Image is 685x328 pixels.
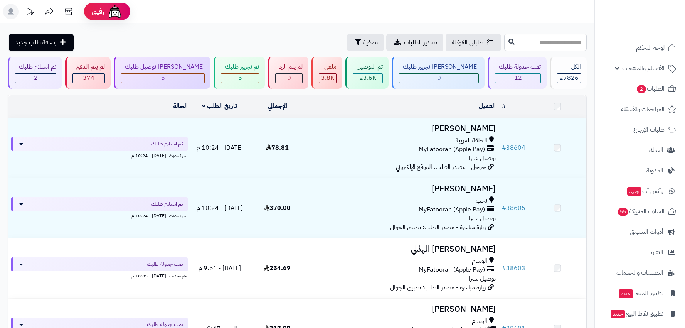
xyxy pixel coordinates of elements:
[636,42,665,53] span: لوحة التحكم
[396,162,486,172] span: جوجل - مصدر الطلب: الموقع الإلكتروني
[390,283,486,292] span: زيارة مباشرة - مصدر الطلب: تطبيق الجوال
[479,101,496,111] a: العميل
[649,247,663,258] span: التقارير
[347,34,384,51] button: تصفية
[15,74,56,83] div: 2
[419,205,485,214] span: MyFatoorah (Apple Pay)
[344,57,390,89] a: تم التوصيل 23.6K
[599,182,680,200] a: وآتس آبجديد
[173,101,188,111] a: الحالة
[202,101,237,111] a: تاريخ الطلب
[363,38,378,47] span: تصفية
[310,57,344,89] a: ملغي 3.8K
[310,184,496,193] h3: [PERSON_NAME]
[161,73,165,83] span: 5
[419,145,485,154] span: MyFatoorah (Apple Pay)
[514,73,522,83] span: 12
[112,57,212,89] a: [PERSON_NAME] توصيل طلبك 5
[633,124,665,135] span: طلبات الإرجاع
[469,274,496,283] span: توصيل شبرا
[34,73,38,83] span: 2
[599,304,680,323] a: تطبيق نقاط البيعجديد
[599,223,680,241] a: أدوات التسويق
[353,74,382,83] div: 23585
[469,214,496,223] span: توصيل شبرا
[404,38,437,47] span: تصدير الطلبات
[502,203,525,213] a: #38605
[437,73,441,83] span: 0
[275,63,303,71] div: لم يتم الرد
[15,38,57,47] span: إضافة طلب جديد
[266,57,310,89] a: لم يتم الرد 0
[310,124,496,133] h3: [PERSON_NAME]
[456,136,487,145] span: الحلقة الغربية
[151,200,183,208] span: تم استلام طلبك
[599,264,680,282] a: التطبيقات والخدمات
[390,57,486,89] a: [PERSON_NAME] تجهيز طلبك 0
[599,284,680,303] a: تطبيق المتجرجديد
[107,4,123,19] img: ai-face.png
[359,73,376,83] span: 23.6K
[268,101,287,111] a: الإجمالي
[502,143,506,152] span: #
[599,100,680,118] a: المراجعات والأسئلة
[611,310,625,318] span: جديد
[472,317,487,326] span: الوسام
[599,120,680,139] a: طلبات الإرجاع
[197,203,243,213] span: [DATE] - 10:24 م
[599,202,680,221] a: السلات المتروكة55
[399,74,478,83] div: 0
[266,143,289,152] span: 78.81
[72,63,105,71] div: لم يتم الدفع
[221,63,259,71] div: تم تجهيز طلبك
[20,4,40,21] a: تحديثات المنصة
[197,143,243,152] span: [DATE] - 10:24 م
[472,257,487,265] span: الوسام
[637,85,646,93] span: 2
[633,21,678,37] img: logo-2.png
[622,63,665,74] span: الأقسام والمنتجات
[599,243,680,262] a: التقارير
[495,74,540,83] div: 12
[319,74,336,83] div: 3843
[599,39,680,57] a: لوحة التحكم
[476,196,487,205] span: نخب
[321,73,334,83] span: 3.8K
[399,63,479,71] div: [PERSON_NAME] تجهيز طلبك
[287,73,291,83] span: 0
[11,271,188,279] div: اخر تحديث: [DATE] - 10:05 م
[319,63,337,71] div: ملغي
[599,141,680,159] a: العملاء
[9,34,74,51] a: إضافة طلب جديد
[310,245,496,254] h3: [PERSON_NAME] الهذلي
[276,74,302,83] div: 0
[618,208,628,216] span: 55
[502,143,525,152] a: #38604
[386,34,443,51] a: تصدير الطلبات
[452,38,483,47] span: طلباتي المُوكلة
[495,63,541,71] div: تمت جدولة طلبك
[6,57,64,89] a: تم استلام طلبك 2
[73,74,104,83] div: 374
[199,264,241,273] span: [DATE] - 9:51 م
[446,34,501,51] a: طلباتي المُوكلة
[630,227,663,237] span: أدوات التسويق
[636,83,665,94] span: الطلبات
[621,104,665,115] span: المراجعات والأسئلة
[11,151,188,159] div: اخر تحديث: [DATE] - 10:24 م
[502,264,525,273] a: #38603
[599,79,680,98] a: الطلبات2
[390,223,486,232] span: زيارة مباشرة - مصدر الطلب: تطبيق الجوال
[238,73,242,83] span: 5
[11,211,188,219] div: اخر تحديث: [DATE] - 10:24 م
[610,308,663,319] span: تطبيق نقاط البيع
[627,187,641,196] span: جديد
[121,74,204,83] div: 5
[502,203,506,213] span: #
[15,63,56,71] div: تم استلام طلبك
[626,186,663,196] span: وآتس آب
[151,140,183,148] span: تم استلام طلبك
[121,63,205,71] div: [PERSON_NAME] توصيل طلبك
[559,73,579,83] span: 27826
[599,161,680,180] a: المدونة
